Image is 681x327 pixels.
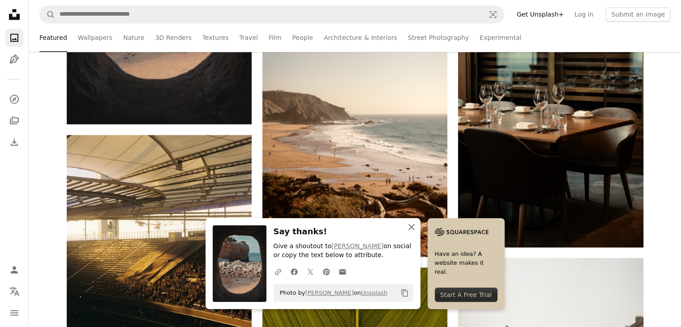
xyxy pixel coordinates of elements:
a: Collections [5,112,23,129]
a: Architecture & Interiors [324,23,397,52]
a: Wallpapers [78,23,112,52]
a: Elegant dining table set for a formal meal. [458,104,643,112]
div: Start A Free Trial [435,288,497,302]
span: Have an idea? A website makes it real. [435,250,497,276]
a: Unsplash [361,289,387,296]
a: Experimental [480,23,521,52]
a: Download History [5,133,23,151]
button: Search Unsplash [40,6,55,23]
a: Share over email [334,262,351,280]
form: Find visuals sitewide [39,5,504,23]
h3: Say thanks! [274,225,413,238]
a: Film [269,23,281,52]
a: People [292,23,313,52]
a: Home — Unsplash [5,5,23,25]
button: Menu [5,304,23,322]
a: Sandy beach with waves and rocky cliffs at sunset [262,114,447,122]
p: Give a shoutout to on social or copy the text below to attribute. [274,242,413,260]
a: Get Unsplash+ [511,7,569,22]
a: Log in / Sign up [5,261,23,279]
a: Explore [5,90,23,108]
span: Photo by on [275,286,388,300]
a: Travel [239,23,258,52]
button: Visual search [482,6,504,23]
a: Share on Twitter [302,262,318,280]
button: Language [5,282,23,300]
a: Stadium seating filled with spectators at sunset. [67,269,252,277]
a: Textures [202,23,229,52]
button: Copy to clipboard [397,285,412,301]
a: [PERSON_NAME] [331,242,383,250]
a: Nature [123,23,144,52]
a: Photos [5,29,23,47]
a: Illustrations [5,50,23,68]
a: [PERSON_NAME] [305,289,354,296]
a: Log in [569,7,599,22]
a: Street Photography [408,23,469,52]
button: Submit an image [606,7,670,22]
img: file-1705255347840-230a6ab5bca9image [435,225,488,239]
a: Share on Facebook [286,262,302,280]
a: 3D Renders [155,23,192,52]
a: Share on Pinterest [318,262,334,280]
a: Have an idea? A website makes it real.Start A Free Trial [428,218,505,309]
